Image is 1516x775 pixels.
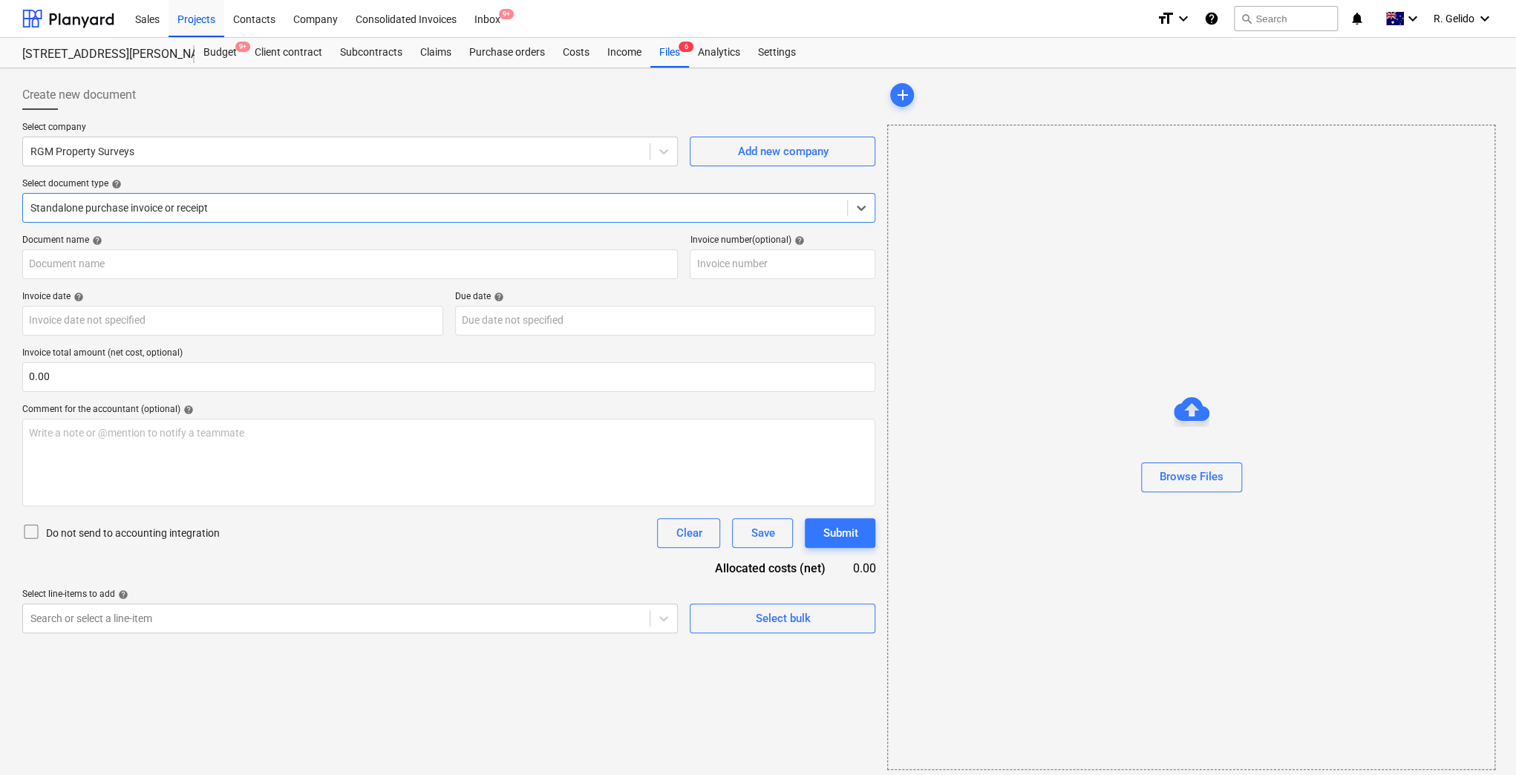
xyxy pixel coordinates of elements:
div: Document name [22,235,678,246]
input: Document name [22,249,678,279]
div: Select line-items to add [22,589,678,601]
div: Clear [676,523,702,543]
span: search [1241,13,1252,24]
span: 6 [679,42,693,52]
input: Invoice number [690,249,875,279]
a: Analytics [689,38,749,68]
div: Select document type [22,178,875,190]
span: Create new document [22,86,136,104]
span: R. Gelido [1434,13,1474,24]
div: Comment for the accountant (optional) [22,404,875,416]
a: Purchase orders [460,38,554,68]
i: notifications [1350,10,1365,27]
span: help [180,405,194,415]
div: Select bulk [755,609,810,628]
div: Submit [823,523,857,543]
span: help [115,589,128,600]
a: Income [598,38,650,68]
div: Allocated costs (net) [682,560,849,577]
a: Settings [749,38,805,68]
i: format_size [1157,10,1174,27]
i: keyboard_arrow_down [1404,10,1422,27]
input: Due date not specified [455,306,876,336]
span: help [89,235,102,246]
span: help [108,179,122,189]
i: Knowledge base [1204,10,1219,27]
div: [STREET_ADDRESS][PERSON_NAME] [22,47,177,62]
div: Files [650,38,689,68]
iframe: Chat Widget [1442,704,1516,775]
div: Add new company [737,142,828,161]
a: Costs [554,38,598,68]
div: Invoice number (optional) [690,235,875,246]
i: keyboard_arrow_down [1476,10,1494,27]
i: keyboard_arrow_down [1174,10,1192,27]
a: Budget9+ [195,38,246,68]
button: Select bulk [690,604,875,633]
p: Select company [22,122,678,137]
a: Claims [411,38,460,68]
button: Browse Files [1141,462,1242,492]
div: Save [751,523,774,543]
span: 9+ [499,9,514,19]
input: Invoice total amount (net cost, optional) [22,362,875,392]
button: Add new company [690,137,875,166]
p: Invoice total amount (net cost, optional) [22,347,875,362]
button: Save [732,518,793,548]
span: help [491,292,504,302]
a: Subcontracts [331,38,411,68]
span: help [791,235,804,246]
div: Invoice date [22,291,443,303]
span: 9+ [235,42,250,52]
a: Client contract [246,38,331,68]
div: 0.00 [849,560,875,577]
span: help [71,292,84,302]
div: Browse Files [887,125,1495,770]
div: Browse Files [1160,467,1223,486]
button: Search [1234,6,1338,31]
div: Budget [195,38,246,68]
p: Do not send to accounting integration [46,526,220,540]
button: Submit [805,518,875,548]
span: add [893,86,911,104]
a: Files6 [650,38,689,68]
input: Invoice date not specified [22,306,443,336]
button: Clear [657,518,720,548]
div: Due date [455,291,876,303]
